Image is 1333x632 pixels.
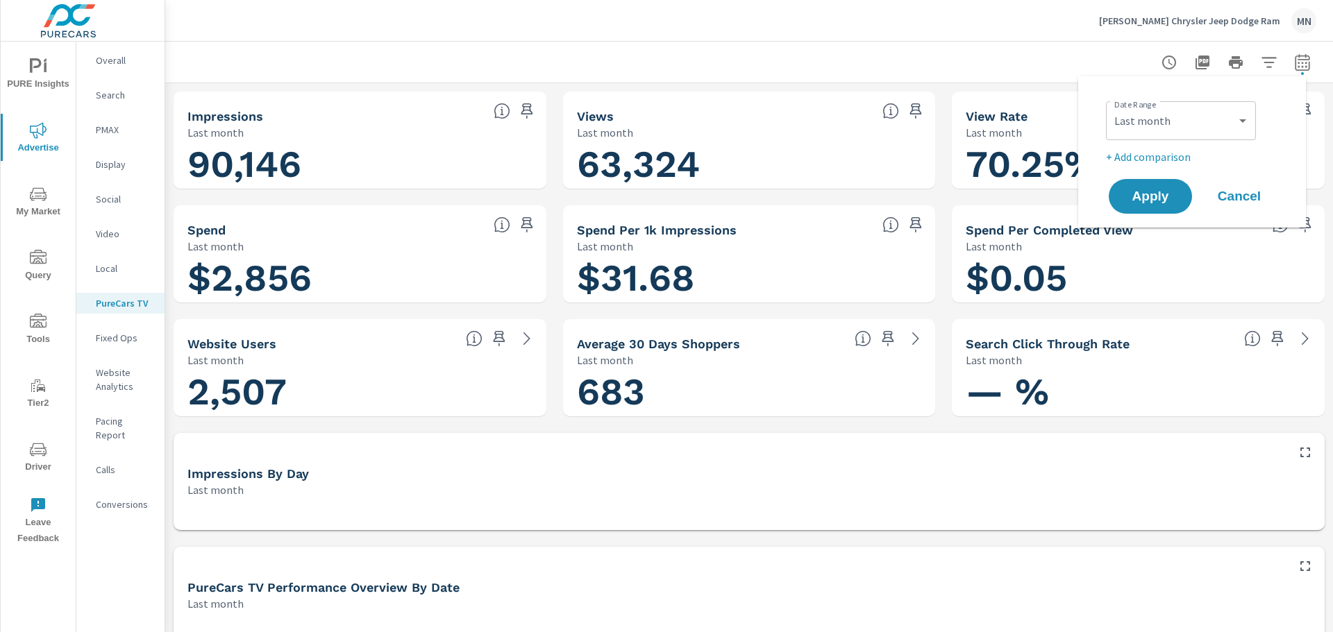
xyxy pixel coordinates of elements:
[488,327,510,350] span: Save this to your personalized report
[96,123,153,137] p: PMAX
[96,157,153,171] p: Display
[966,368,1311,416] h1: — %
[5,58,72,92] span: PURE Insights
[96,463,153,477] p: Calls
[1,42,76,552] div: nav menu
[5,250,72,284] span: Query
[1244,330,1261,347] span: Percentage of users who viewed your campaigns who clicked through to your website. For example, i...
[577,255,922,302] h1: $31.68
[96,414,153,442] p: Pacing Report
[966,124,1022,141] p: Last month
[577,238,633,255] p: Last month
[96,192,153,206] p: Social
[466,330,483,347] span: Unique website visitors over the selected time period. [Source: Website Analytics]
[966,352,1022,368] p: Last month
[5,314,72,348] span: Tools
[966,141,1311,188] h1: 70.25%
[76,154,165,175] div: Display
[516,100,538,122] span: Save this to your personalized report
[1289,49,1316,76] button: Select Date Range
[187,255,533,302] h1: $2,856
[882,103,899,119] span: Number of times your connected TV ad was viewed completely by a user. [Source: This data is provi...
[1123,190,1178,203] span: Apply
[5,122,72,156] span: Advertise
[96,366,153,393] p: Website Analytics
[76,411,165,445] div: Pacing Report
[1212,190,1267,203] span: Cancel
[1255,49,1283,76] button: Apply Filters
[187,223,226,237] h5: Spend
[76,223,165,244] div: Video
[1189,49,1216,76] button: "Export Report to PDF"
[966,109,1028,123] h5: View Rate
[5,377,72,411] span: Tier2
[76,50,165,71] div: Overall
[905,327,927,350] a: See more details in report
[76,189,165,210] div: Social
[5,186,72,220] span: My Market
[882,216,899,233] span: Total spend per 1,000 impressions. [Source: This data is provided by the video advertising platform]
[577,124,633,141] p: Last month
[187,466,309,481] h5: Impressions by Day
[966,223,1133,237] h5: Spend Per Completed View
[966,238,1022,255] p: Last month
[1099,15,1280,27] p: [PERSON_NAME] Chrysler Jeep Dodge Ram
[76,459,165,480] div: Calls
[187,141,533,188] h1: 90,146
[577,223,737,237] h5: Spend Per 1k Impressions
[187,336,276,351] h5: Website Users
[187,481,244,498] p: Last month
[1291,8,1316,33] div: MN
[1222,49,1250,76] button: Print Report
[577,336,740,351] h5: Average 30 Days Shoppers
[76,362,165,397] div: Website Analytics
[577,109,614,123] h5: Views
[855,330,871,347] span: A rolling 30 day total of daily Shoppers on the dealership website, averaged over the selected da...
[76,85,165,105] div: Search
[966,255,1311,302] h1: $0.05
[96,296,153,310] p: PureCars TV
[877,327,899,350] span: Save this to your personalized report
[187,368,533,416] h1: 2,507
[187,580,460,595] h5: PureCars TV Performance Overview By Date
[187,352,244,368] p: Last month
[96,53,153,67] p: Overall
[1198,179,1281,214] button: Cancel
[516,214,538,236] span: Save this to your personalized report
[5,441,72,475] span: Driver
[577,352,633,368] p: Last month
[1266,327,1289,350] span: Save this to your personalized report
[966,336,1130,351] h5: Search Click Through Rate
[1294,441,1316,463] button: Maximize Widget
[96,227,153,241] p: Video
[905,100,927,122] span: Save this to your personalized report
[96,262,153,275] p: Local
[76,494,165,515] div: Conversions
[577,368,922,416] h1: 683
[187,109,263,123] h5: Impressions
[187,124,244,141] p: Last month
[1109,179,1192,214] button: Apply
[187,595,244,612] p: Last month
[1294,555,1316,577] button: Maximize Widget
[1294,327,1316,350] a: See more details in report
[76,258,165,279] div: Local
[96,497,153,511] p: Conversions
[96,88,153,102] p: Search
[187,238,244,255] p: Last month
[5,497,72,547] span: Leave Feedback
[96,331,153,345] p: Fixed Ops
[905,214,927,236] span: Save this to your personalized report
[76,119,165,140] div: PMAX
[577,141,922,188] h1: 63,324
[76,327,165,348] div: Fixed Ops
[1106,148,1284,165] p: + Add comparison
[76,293,165,314] div: PureCars TV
